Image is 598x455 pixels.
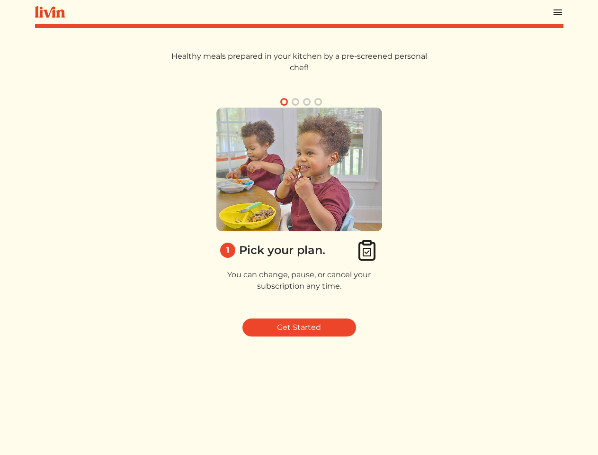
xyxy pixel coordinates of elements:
[216,269,382,292] p: You can change, pause, or cancel your subscription any time.
[239,242,325,259] div: Pick your plan.
[220,243,235,258] div: 1
[552,7,563,18] img: menu_hamburger-cb6d353cf0ecd9f46ceae1c99ecbeb4a00e71ca567a856bd81f57e9d8c17bb26.svg
[356,239,378,262] img: clipboard_check-4e1afea9aecc1d71a83bd71232cd3fbb8e4b41c90a1eb376bae1e516b9241f3c.svg
[167,51,431,73] p: Healthy meals prepared in your kitchen by a pre-screened personal chef!
[35,6,65,18] img: livin-logo-a0d97d1a881af30f6274990eb6222085a2533c92bbd1e4f22c21b4f0d0e3210c.svg
[216,108,382,231] img: 1_pick_plan-58eb60cc534f7a7539062c92543540e51162102f37796608976bb4e513d204c1.png
[242,318,356,337] a: Get Started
